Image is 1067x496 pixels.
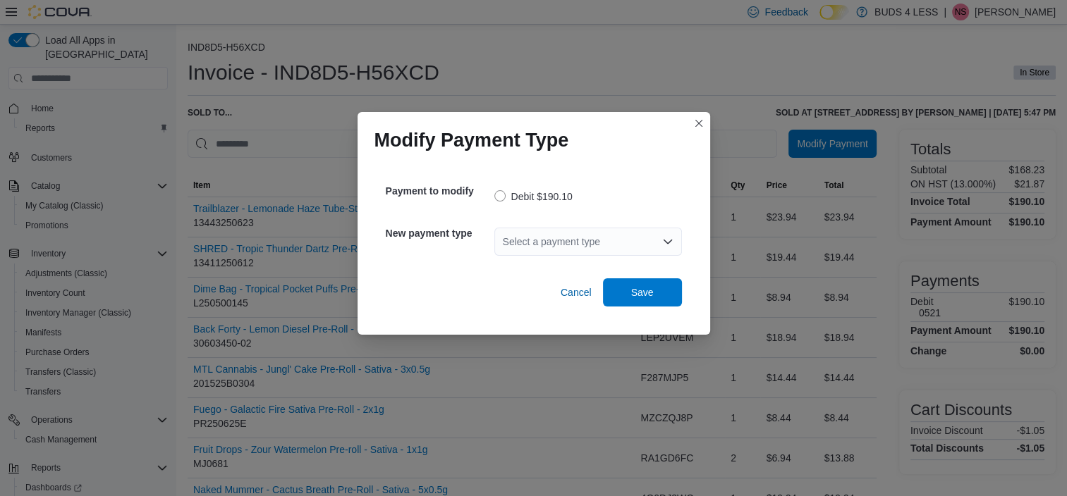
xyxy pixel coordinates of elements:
button: Open list of options [662,236,673,247]
button: Save [603,278,682,306]
button: Closes this modal window [690,115,707,132]
button: Cancel [555,278,597,306]
span: Cancel [561,285,592,299]
input: Accessible screen reader label [503,233,504,250]
label: Debit $190.10 [494,188,573,205]
h1: Modify Payment Type [374,129,569,151]
span: Save [631,285,654,299]
h5: New payment type [386,219,492,247]
h5: Payment to modify [386,177,492,205]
